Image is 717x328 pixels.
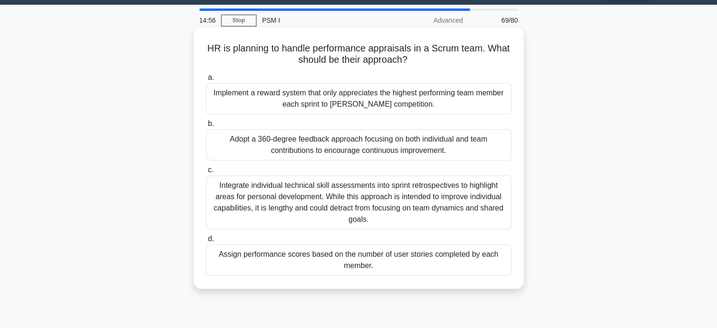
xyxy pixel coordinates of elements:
[206,244,511,276] div: Assign performance scores based on the number of user stories completed by each member.
[221,15,256,26] a: Stop
[386,11,469,30] div: Advanced
[208,166,214,174] span: c.
[206,83,511,114] div: Implement a reward system that only appreciates the highest performing team member each sprint to...
[194,11,221,30] div: 14:56
[256,11,386,30] div: PSM I
[469,11,524,30] div: 69/80
[208,73,214,81] span: a.
[208,235,214,243] span: d.
[208,119,214,127] span: b.
[206,129,511,160] div: Adopt a 360-degree feedback approach focusing on both individual and team contributions to encour...
[205,42,512,66] h5: HR is planning to handle performance appraisals in a Scrum team. What should be their approach?
[206,176,511,229] div: Integrate individual technical skill assessments into sprint retrospectives to highlight areas fo...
